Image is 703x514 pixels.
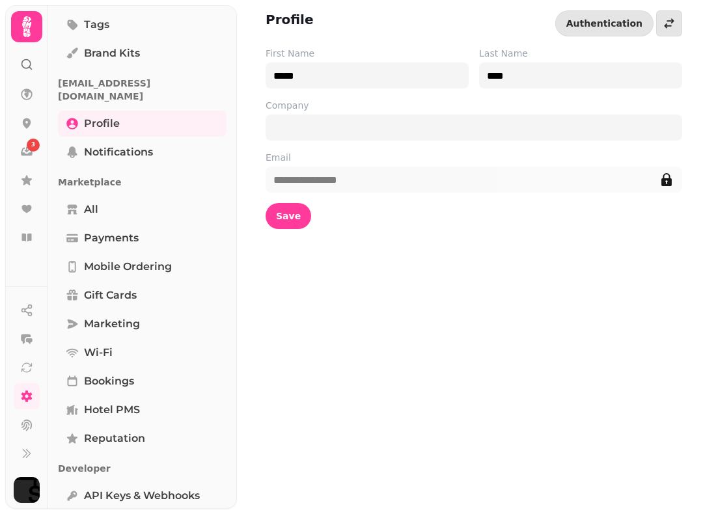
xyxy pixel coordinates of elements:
a: Mobile ordering [58,254,227,280]
a: Bookings [58,368,227,394]
span: Profile [84,116,120,131]
p: [EMAIL_ADDRESS][DOMAIN_NAME] [58,72,227,108]
a: Gift cards [58,282,227,308]
a: Brand Kits [58,40,227,66]
a: Payments [58,225,227,251]
img: User avatar [14,477,40,503]
span: Notifications [84,144,153,160]
span: Bookings [84,373,134,389]
button: Save [266,203,311,229]
a: Profile [58,111,227,137]
span: Mobile ordering [84,259,172,275]
button: User avatar [11,477,42,503]
a: Notifications [58,139,227,165]
a: Hotel PMS [58,397,227,423]
span: Gift cards [84,288,137,303]
span: Payments [84,230,139,246]
a: Reputation [58,426,227,452]
span: API keys & webhooks [84,488,200,504]
span: Hotel PMS [84,402,140,418]
a: Wi-Fi [58,340,227,366]
span: Tags [84,17,109,33]
span: Reputation [84,431,145,446]
label: First Name [266,47,469,60]
a: Tags [58,12,227,38]
span: Authentication [566,19,642,28]
a: All [58,196,227,223]
label: Company [266,99,682,112]
span: Brand Kits [84,46,140,61]
button: edit [654,167,680,193]
a: Marketing [58,311,227,337]
button: Authentication [555,10,654,36]
p: Marketplace [58,170,227,194]
span: Wi-Fi [84,345,113,360]
span: Marketing [84,316,140,332]
p: Developer [58,457,227,480]
span: All [84,202,98,217]
label: Last Name [479,47,682,60]
a: 3 [14,139,40,165]
a: API keys & webhooks [58,483,227,509]
span: Save [276,211,301,221]
span: 3 [31,141,35,150]
h2: Profile [266,10,314,29]
label: Email [266,151,682,164]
